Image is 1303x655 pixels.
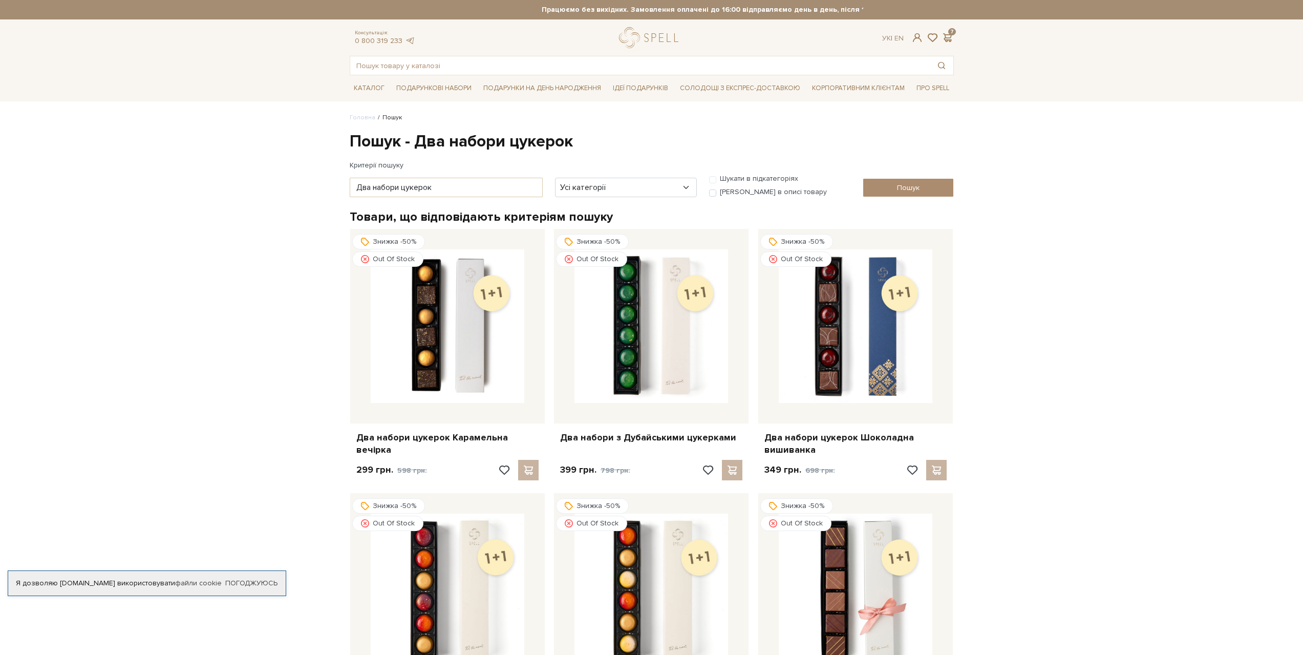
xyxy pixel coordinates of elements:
a: Корпоративним клієнтам [808,79,909,97]
p: 349 грн. [764,464,835,476]
span: 798 грн. [601,466,630,475]
a: Два набори з Дубайськими цукерками [560,432,742,443]
span: Про Spell [912,80,953,96]
div: Знижка -50% [352,234,425,249]
div: Out Of Stock [556,251,627,267]
input: [PERSON_NAME] в описі товару [709,189,716,197]
a: Два набори цукерок Шоколадна вишиванка [764,432,947,456]
h2: Товари, що відповідають критеріям пошуку [350,209,954,225]
a: Два набори цукерок Карамельна вечірка [356,432,539,456]
input: Пошук [863,179,954,197]
a: logo [619,27,683,48]
span: Консультація: [355,30,415,36]
label: Критерії пошуку [350,156,403,174]
span: Подарунки на День народження [479,80,605,96]
div: Out Of Stock [556,516,627,531]
a: telegram [405,36,415,45]
label: Шукати в підкатегоріях [720,174,798,183]
div: Ук [882,34,904,43]
div: Out Of Stock [760,251,831,267]
div: Я дозволяю [DOMAIN_NAME] використовувати [8,579,286,588]
a: Погоджуюсь [225,579,277,588]
a: Головна [350,114,375,121]
div: Out Of Stock [352,251,423,267]
label: [PERSON_NAME] в описі товару [720,187,827,197]
div: Знижка -50% [556,498,629,514]
div: Out Of Stock [352,516,423,531]
button: Пошук товару у каталозі [930,56,953,75]
div: Знижка -50% [352,498,425,514]
a: 0 800 319 233 [355,36,402,45]
a: En [894,34,904,43]
input: Пошук товару у каталозі [350,56,930,75]
li: Пошук [375,113,402,122]
p: 399 грн. [560,464,630,476]
span: 698 грн. [805,466,835,475]
span: 598 грн. [397,466,427,475]
div: Out Of Stock [760,516,831,531]
div: Знижка -50% [556,234,629,249]
a: файли cookie [175,579,222,587]
p: 299 грн. [356,464,427,476]
span: Подарункові набори [392,80,476,96]
h1: Пошук - Два набори цукерок [350,131,954,153]
span: Каталог [350,80,389,96]
a: Солодощі з експрес-доставкою [676,79,804,97]
input: Ключові слова [350,178,543,197]
div: Знижка -50% [760,234,833,249]
div: Знижка -50% [760,498,833,514]
span: Ідеї подарунків [609,80,672,96]
strong: Працюємо без вихідних. Замовлення оплачені до 16:00 відправляємо день в день, після 16:00 - насту... [440,5,1044,14]
span: | [891,34,892,43]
